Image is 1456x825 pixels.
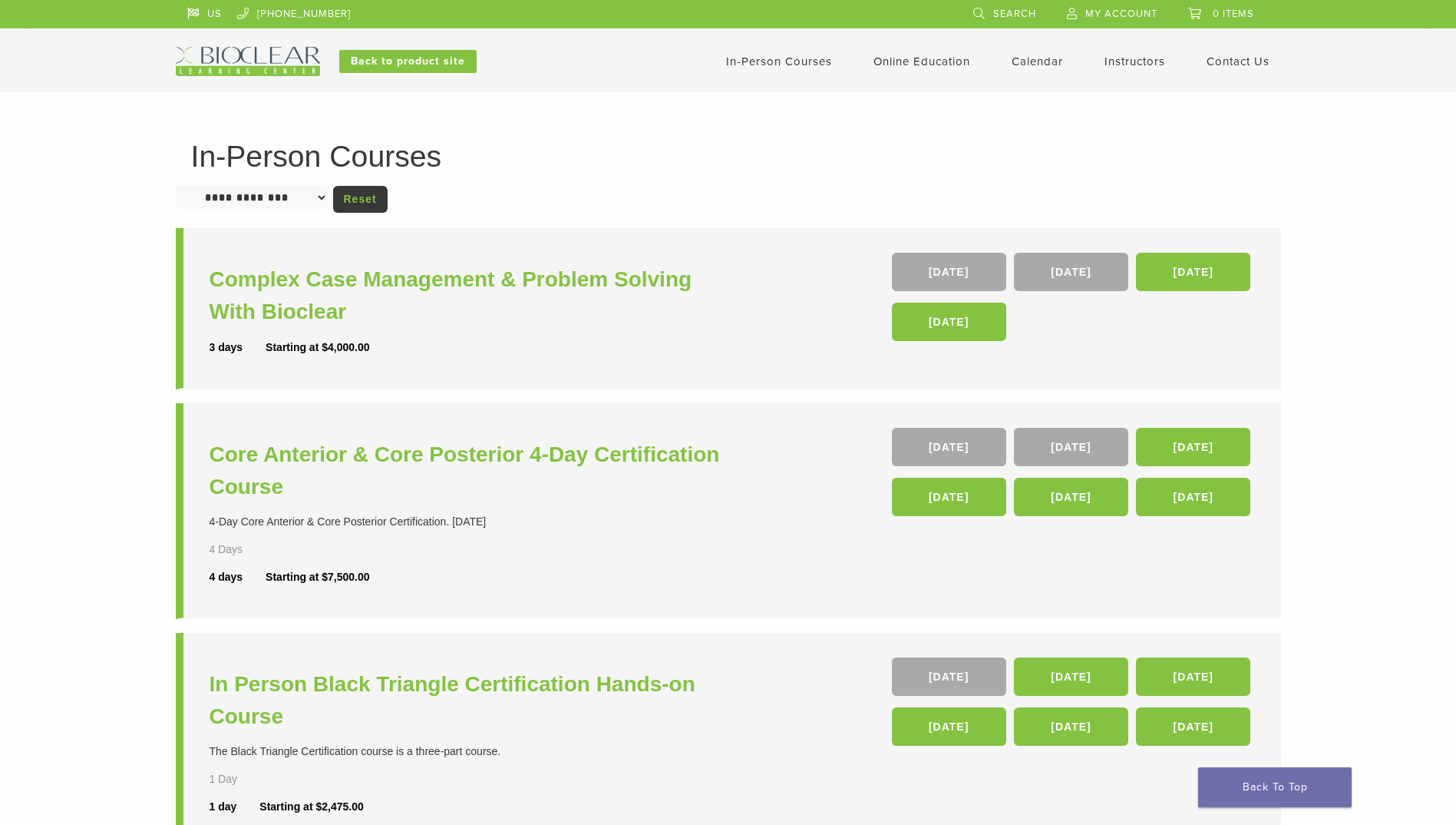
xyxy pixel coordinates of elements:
[1198,767,1352,807] a: Back To Top
[266,569,369,585] div: Starting at $7,500.00
[892,428,1006,466] a: [DATE]
[266,340,369,356] div: Starting at $4,000.00
[1014,707,1128,746] a: [DATE]
[1012,55,1063,68] a: Calendar
[1213,8,1254,20] span: 0 items
[210,340,266,356] div: 3 days
[726,55,832,68] a: In-Person Courses
[210,439,732,503] a: Core Anterior & Core Posterior 4-Day Certification Course
[339,50,477,73] a: Back to product site
[210,668,732,733] a: In Person Black Triangle Certification Hands-on Course
[892,658,1006,696] a: [DATE]
[892,253,1255,349] div: , , ,
[892,303,1006,341] a: [DATE]
[210,514,732,530] div: 4-Day Core Anterior & Core Posterior Certification. [DATE]
[210,771,288,787] div: 1 Day
[333,186,388,213] a: Reset
[1136,253,1250,291] a: [DATE]
[210,799,260,815] div: 1 day
[892,707,1006,746] a: [DATE]
[1014,658,1128,696] a: [DATE]
[892,253,1006,291] a: [DATE]
[1136,478,1250,516] a: [DATE]
[1136,707,1250,746] a: [DATE]
[1104,55,1165,68] a: Instructors
[892,478,1006,516] a: [DATE]
[191,141,1266,171] h1: In-Person Courses
[1136,658,1250,696] a: [DATE]
[1014,478,1128,516] a: [DATE]
[210,569,266,585] div: 4 days
[1136,428,1250,466] a: [DATE]
[1014,253,1128,291] a: [DATE]
[1207,55,1269,68] a: Contact Us
[210,542,288,558] div: 4 Days
[892,658,1255,754] div: , , , , ,
[873,55,970,68] a: Online Education
[892,428,1255,524] div: , , , , ,
[1014,428,1128,466] a: [DATE]
[1085,8,1157,20] span: My Account
[176,47,320,76] img: Bioclear
[993,8,1036,20] span: Search
[259,799,363,815] div: Starting at $2,475.00
[210,744,732,760] div: The Black Triangle Certification course is a three-part course.
[210,263,732,328] a: Complex Case Management & Problem Solving With Bioclear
